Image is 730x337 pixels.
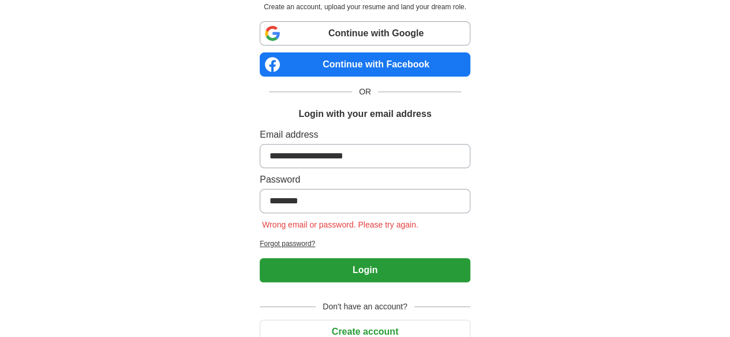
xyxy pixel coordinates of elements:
a: Continue with Google [260,21,470,46]
p: Create an account, upload your resume and land your dream role. [262,2,468,12]
span: OR [352,86,378,98]
a: Continue with Facebook [260,52,470,77]
span: Wrong email or password. Please try again. [260,220,421,229]
a: Forgot password? [260,238,470,249]
button: Login [260,258,470,282]
label: Email address [260,128,470,142]
label: Password [260,173,470,187]
span: Don't have an account? [316,301,414,313]
h1: Login with your email address [298,107,431,121]
a: Create account [260,327,470,336]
